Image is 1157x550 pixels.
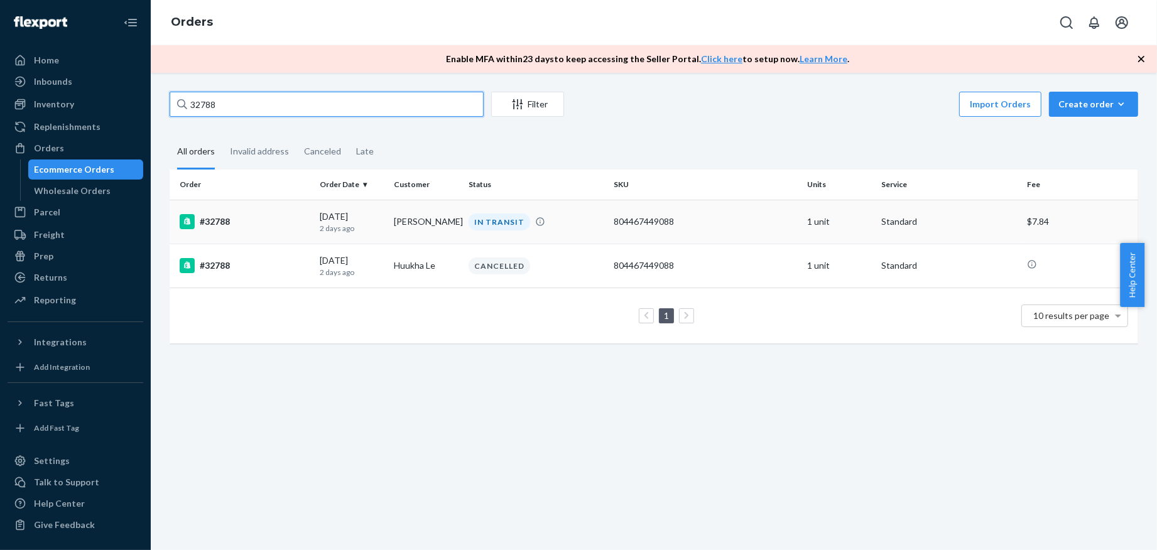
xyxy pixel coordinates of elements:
a: Home [8,50,143,70]
div: CANCELLED [469,257,530,274]
div: Reporting [34,294,76,306]
th: SKU [609,170,802,200]
div: [DATE] [320,254,384,278]
div: Customer [394,179,459,190]
button: Open account menu [1109,10,1134,35]
button: Import Orders [959,92,1041,117]
button: Give Feedback [8,515,143,535]
div: Home [34,54,59,67]
div: Create order [1058,98,1129,111]
div: Replenishments [34,121,100,133]
a: Returns [8,267,143,288]
div: Late [356,135,374,168]
ol: breadcrumbs [161,4,223,41]
div: Canceled [304,135,341,168]
th: Order Date [315,170,389,200]
a: Wholesale Orders [28,181,144,201]
div: Integrations [34,336,87,348]
a: Reporting [8,290,143,310]
div: Returns [34,271,67,284]
p: 2 days ago [320,223,384,234]
a: Freight [8,225,143,245]
a: Add Fast Tag [8,418,143,438]
a: Help Center [8,493,143,514]
div: Settings [34,455,70,467]
td: 1 unit [802,244,876,288]
div: Ecommerce Orders [35,163,115,176]
a: Parcel [8,202,143,222]
th: Units [802,170,876,200]
div: All orders [177,135,215,170]
button: Help Center [1120,243,1144,307]
div: Talk to Support [34,476,99,488]
td: $7.84 [1022,200,1138,244]
td: 1 unit [802,200,876,244]
img: Flexport logo [14,16,67,29]
div: Parcel [34,206,60,218]
p: Standard [882,259,1017,272]
span: 10 results per page [1034,310,1110,321]
div: Invalid address [230,135,289,168]
div: Prep [34,250,53,262]
div: 804467449088 [614,215,797,228]
th: Status [464,170,609,200]
div: Help Center [34,497,85,510]
div: Wholesale Orders [35,185,111,197]
td: Huukha Le [389,244,464,288]
th: Order [170,170,315,200]
a: Orders [8,138,143,158]
p: Standard [882,215,1017,228]
div: [DATE] [320,210,384,234]
button: Integrations [8,332,143,352]
th: Fee [1022,170,1138,200]
input: Search orders [170,92,484,117]
a: Orders [171,15,213,29]
div: Inventory [34,98,74,111]
div: Inbounds [34,75,72,88]
a: Inventory [8,94,143,114]
a: Inbounds [8,72,143,92]
button: Open Search Box [1054,10,1079,35]
div: #32788 [180,258,310,273]
p: 2 days ago [320,267,384,278]
div: Orders [34,142,64,154]
button: Filter [491,92,564,117]
th: Service [877,170,1022,200]
div: Add Fast Tag [34,423,79,433]
button: Open notifications [1082,10,1107,35]
a: Add Integration [8,357,143,377]
td: [PERSON_NAME] [389,200,464,244]
a: Replenishments [8,117,143,137]
div: Add Integration [34,362,90,372]
a: Ecommerce Orders [28,159,144,180]
a: Click here [701,53,742,64]
button: Create order [1049,92,1138,117]
div: #32788 [180,214,310,229]
div: 804467449088 [614,259,797,272]
a: Talk to Support [8,472,143,492]
div: Freight [34,229,65,241]
button: Fast Tags [8,393,143,413]
a: Settings [8,451,143,471]
p: Enable MFA within 23 days to keep accessing the Seller Portal. to setup now. . [446,53,849,65]
a: Page 1 is your current page [661,310,671,321]
button: Close Navigation [118,10,143,35]
a: Prep [8,246,143,266]
div: Fast Tags [34,397,74,409]
div: IN TRANSIT [469,213,530,230]
a: Learn More [800,53,847,64]
div: Give Feedback [34,519,95,531]
div: Filter [492,98,563,111]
